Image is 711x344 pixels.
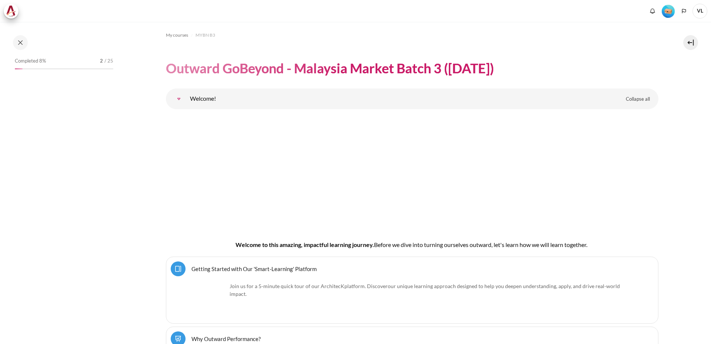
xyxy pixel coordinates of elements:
a: My courses [166,31,188,40]
h4: Welcome to this amazing, impactful learning journey. [190,240,635,249]
button: Languages [678,6,690,17]
div: 8% [15,69,23,69]
a: Getting Started with Our 'Smart-Learning' Platform [191,265,317,272]
span: VL [692,4,707,19]
span: . [230,283,620,297]
span: 2 [100,57,103,65]
img: Architeck [6,6,16,17]
span: efore we dive into turning ourselves outward, let's learn how we will learn together. [378,241,587,248]
a: Level #1 [659,4,678,18]
span: B [374,241,378,248]
span: My courses [166,32,188,39]
a: Why Outward Performance? [191,335,261,342]
span: / 25 [104,57,113,65]
img: platform logo [190,282,227,319]
span: Completed 8% [15,57,46,65]
span: Collapse all [626,96,650,103]
a: MYBN B3 [196,31,215,40]
a: Architeck Architeck [4,4,22,19]
span: our unique learning approach designed to help you deepen understanding, apply, and drive real-wor... [230,283,620,297]
span: MYBN B3 [196,32,215,39]
p: Join us for a 5-minute quick tour of our ArchitecK platform. Discover [190,282,634,298]
nav: Navigation bar [166,29,658,41]
div: Show notification window with no new notifications [647,6,658,17]
h1: Outward GoBeyond - Malaysia Market Batch 3 ([DATE]) [166,60,494,77]
a: User menu [692,4,707,19]
img: Level #1 [662,5,675,18]
a: Welcome! [171,91,186,106]
a: Collapse all [620,93,655,106]
div: Level #1 [662,4,675,18]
